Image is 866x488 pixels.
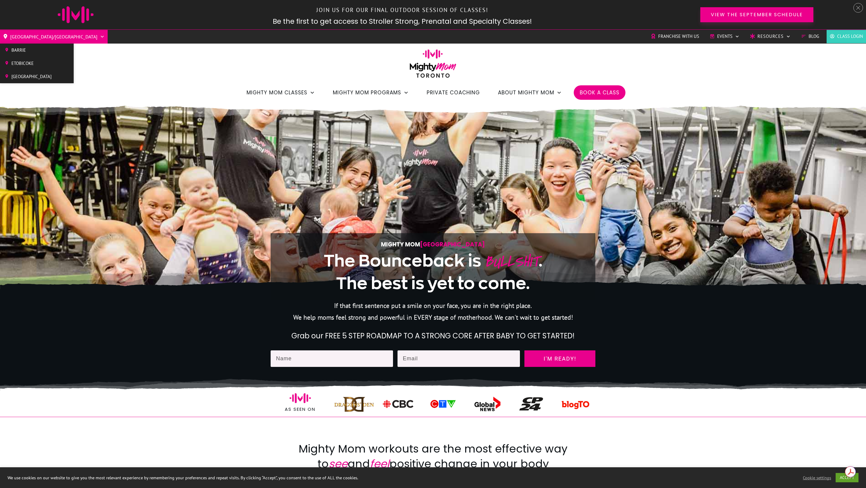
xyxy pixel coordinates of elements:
img: dragonsden [334,394,374,414]
span: [GEOGRAPHIC_DATA]/[GEOGRAPHIC_DATA] [10,32,97,41]
div: We use cookies on our website to give you the most relevant experience by remembering your prefer... [8,475,603,480]
a: Book a Class [580,87,619,98]
span: Barrie [11,46,52,55]
a: Blog [801,32,819,41]
a: Private Coaching [427,87,480,98]
input: Name [271,350,393,367]
span: Blog [809,32,819,41]
a: Mighty Mom Classes [247,87,315,98]
span: BULLSHIT [484,250,539,273]
a: Events [710,32,739,41]
span: The best is yet to come. [336,274,530,292]
span: feel [370,456,389,471]
span: [GEOGRAPHIC_DATA] [11,72,52,81]
span: Franchise with Us [658,32,699,41]
span: About Mighty Mom [498,87,554,98]
a: Class Login [830,32,863,41]
p: Join us for our final outdoor session of classes! [146,4,659,17]
h2: Mighty Mom workouts are the most effective way to and positive change in your body [293,441,573,473]
img: CP24 Logo [519,397,543,411]
a: I'm ready! [524,350,595,367]
span: Events [717,32,732,41]
h2: Grab our FREE 5 STEP ROADMAP TO A STRONG CORE AFTER BABY TO GET STARTED! [271,331,595,341]
span: Etobicoke [11,59,52,68]
span: View the September Schedule [711,12,803,17]
img: ico-mighty-mom [290,387,311,409]
img: blogto-kp2 [560,390,591,420]
span: [GEOGRAPHIC_DATA] [420,240,485,249]
a: Mighty Mom Programs [333,87,409,98]
a: [GEOGRAPHIC_DATA]/[GEOGRAPHIC_DATA] [3,32,105,41]
span: The Bounceback is [324,252,481,270]
span: I'm ready! [530,356,590,362]
a: Cookie settings [803,475,831,480]
span: see [329,456,348,471]
span: Resources [757,32,784,41]
a: Franchise with Us [651,32,699,41]
img: mighty-mom-ico [58,6,94,23]
span: Class Login [837,32,863,41]
h2: Be the first to get access to Stroller Strong, Prenatal and Specialty Classes! [145,17,660,26]
img: ctv-logo-mighty-mom-news [426,398,459,409]
img: global-news-logo-mighty-mom-toronto-interview [467,396,507,412]
a: Resources [750,32,791,41]
span: Mighty Mom Classes [247,87,307,98]
span: Mighty Mom Programs [333,87,401,98]
p: Mighty Mom [289,239,577,249]
a: View the September Schedule [700,7,813,22]
a: About Mighty Mom [498,87,562,98]
a: ACCEPT [836,473,858,482]
p: As seen on [271,405,329,413]
input: Email [398,350,520,367]
img: mighty-mom-postpartum-fitness-jess-sennet-cbc [382,398,415,409]
img: mightymom-logo-toronto [407,49,459,82]
span: If that first sentence put a smile on your face, you are in the right place. [334,301,532,310]
span: We help moms feel strong and powerful in EVERY stage of motherhood. We can't wait to get started! [293,313,573,322]
h1: . [289,250,577,294]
